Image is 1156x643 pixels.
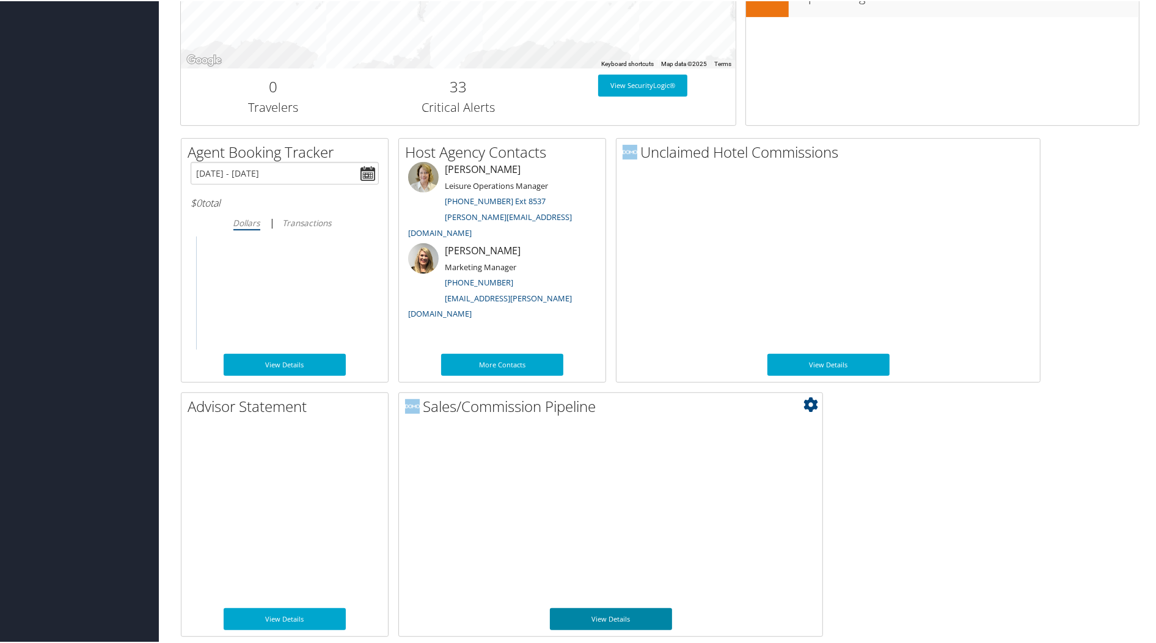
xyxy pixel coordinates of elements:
[445,260,516,271] small: Marketing Manager
[408,161,439,191] img: meredith-price.jpg
[715,59,732,66] a: Terms (opens in new tab)
[224,607,346,629] a: View Details
[550,607,672,629] a: View Details
[662,59,708,66] span: Map data ©2025
[188,141,388,161] h2: Agent Booking Tracker
[445,179,548,190] small: Leisure Operations Manager
[445,194,546,205] a: [PHONE_NUMBER] Ext 8537
[224,353,346,375] a: View Details
[441,353,563,375] a: More Contacts
[402,161,602,242] li: [PERSON_NAME]
[190,75,357,96] h2: 0
[188,395,388,416] h2: Advisor Statement
[191,214,379,229] div: |
[402,242,602,323] li: [PERSON_NAME]
[408,210,572,237] a: [PERSON_NAME][EMAIL_ADDRESS][DOMAIN_NAME]
[405,395,822,416] h2: Sales/Commission Pipeline
[190,98,357,115] h3: Travelers
[408,242,439,273] img: ali-moffitt.jpg
[405,398,420,413] img: domo-logo.png
[623,141,1040,161] h2: Unclaimed Hotel Commissions
[623,144,637,158] img: domo-logo.png
[184,51,224,67] img: Google
[445,276,513,287] a: [PHONE_NUMBER]
[602,59,654,67] button: Keyboard shortcuts
[233,216,260,227] i: Dollars
[283,216,332,227] i: Transactions
[408,292,572,318] a: [EMAIL_ADDRESS][PERSON_NAME][DOMAIN_NAME]
[375,75,542,96] h2: 33
[767,353,890,375] a: View Details
[184,51,224,67] a: Open this area in Google Maps (opens a new window)
[598,73,687,95] a: View SecurityLogic®
[405,141,605,161] h2: Host Agency Contacts
[375,98,542,115] h3: Critical Alerts
[191,195,379,208] h6: total
[191,195,202,208] span: $0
